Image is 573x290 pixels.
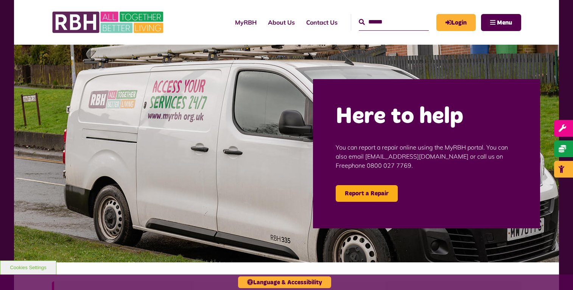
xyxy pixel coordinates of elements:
[436,14,476,31] a: MyRBH
[52,8,165,37] img: RBH
[497,20,512,26] span: Menu
[336,185,398,202] a: Report a Repair
[336,131,517,181] p: You can report a repair online using the MyRBH portal. You can also email [EMAIL_ADDRESS][DOMAIN_...
[14,45,559,262] img: Repairs 6
[539,256,573,290] iframe: Netcall Web Assistant for live chat
[336,102,517,131] h2: Here to help
[481,14,521,31] button: Navigation
[229,12,262,33] a: MyRBH
[301,12,343,33] a: Contact Us
[262,12,301,33] a: About Us
[238,276,331,288] button: Language & Accessibility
